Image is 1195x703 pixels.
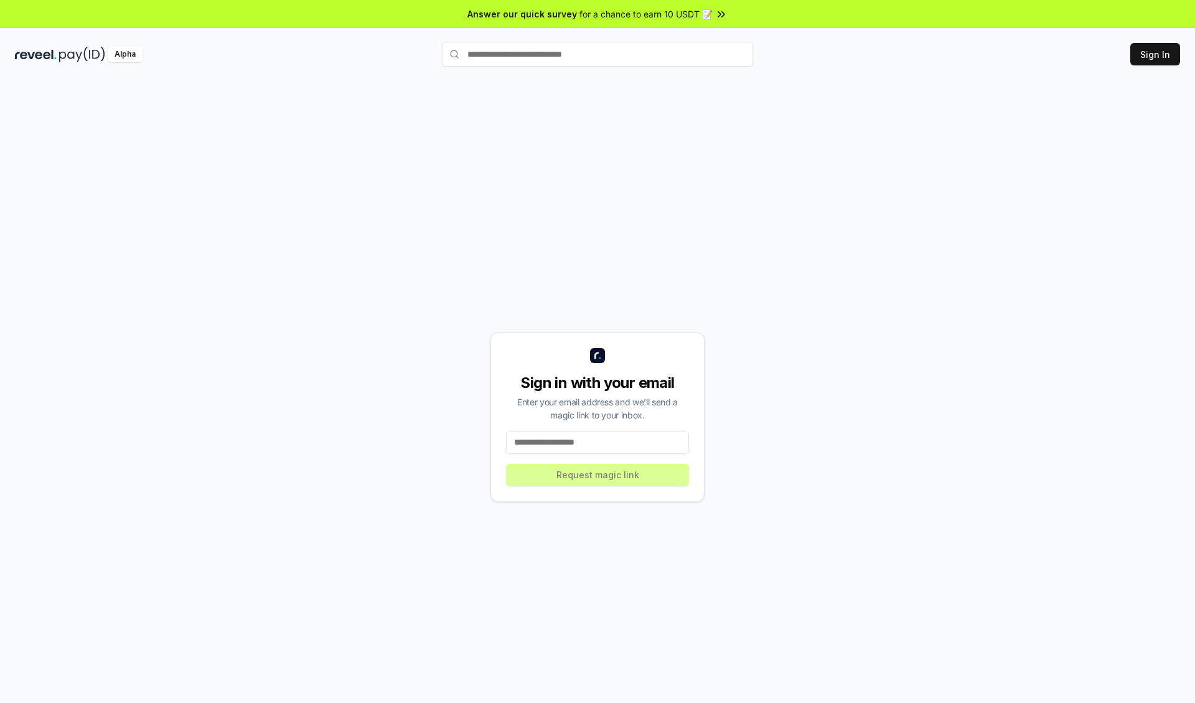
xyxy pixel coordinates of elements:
div: Enter your email address and we’ll send a magic link to your inbox. [506,395,689,422]
span: for a chance to earn 10 USDT 📝 [579,7,713,21]
div: Sign in with your email [506,373,689,393]
img: reveel_dark [15,47,57,62]
img: logo_small [590,348,605,363]
div: Alpha [108,47,143,62]
img: pay_id [59,47,105,62]
button: Sign In [1130,43,1180,65]
span: Answer our quick survey [467,7,577,21]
